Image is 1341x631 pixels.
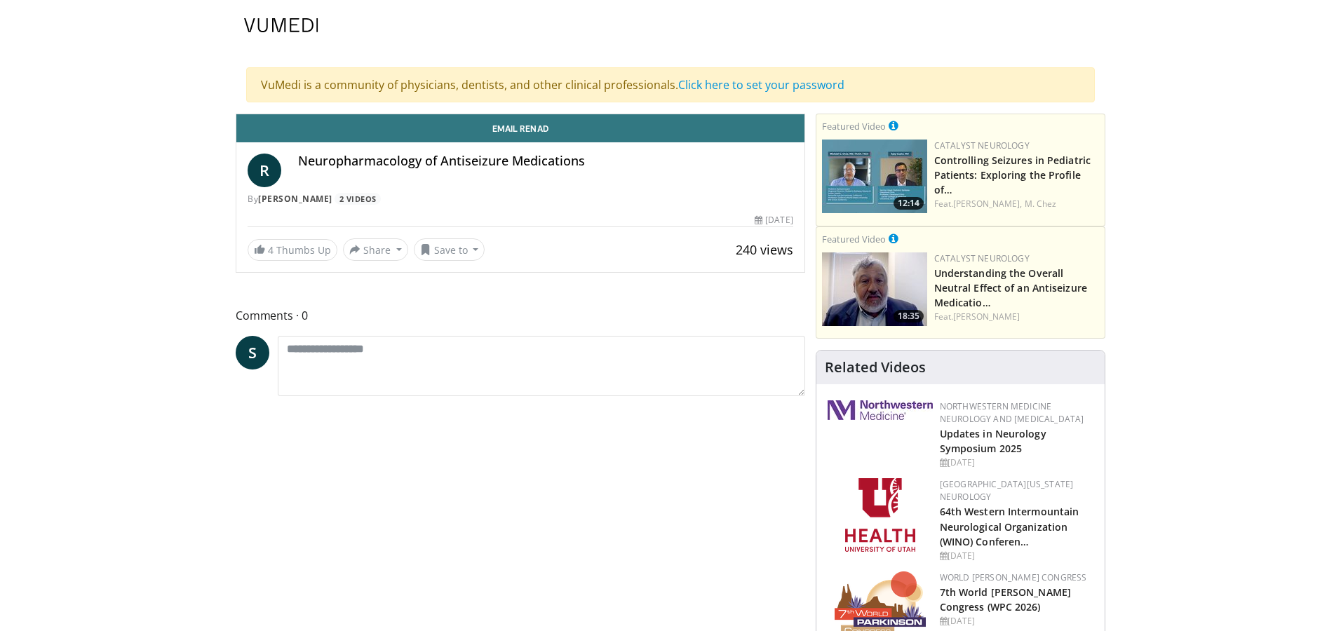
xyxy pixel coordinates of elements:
a: [PERSON_NAME] [258,193,332,205]
a: 7th World [PERSON_NAME] Congress (WPC 2026) [940,585,1071,613]
a: World [PERSON_NAME] Congress [940,571,1087,583]
a: 18:35 [822,252,927,326]
button: Share [343,238,408,261]
h4: Related Videos [825,359,926,376]
h3: Understanding the Overall Neutral Effect of an Antiseizure Medication on Global Cognition in Adol... [934,265,1099,309]
span: 4 [268,243,274,257]
span: Comments 0 [236,306,805,325]
img: 5e01731b-4d4e-47f8-b775-0c1d7f1e3c52.png.150x105_q85_crop-smart_upscale.jpg [822,140,927,213]
a: [PERSON_NAME], [953,198,1022,210]
span: 240 views [736,241,793,258]
span: 12:14 [894,197,924,210]
span: 18:35 [894,310,924,323]
a: R [248,154,281,187]
button: Save to [414,238,485,261]
a: [GEOGRAPHIC_DATA][US_STATE] Neurology [940,478,1074,503]
div: [DATE] [940,456,1093,469]
a: Click here to set your password [678,77,844,93]
h3: Controlling Seizures in Pediatric Patients: Exploring the Profile of an Antiseizure Medication [934,152,1099,196]
img: VuMedi Logo [244,18,318,32]
img: f6362829-b0a3-407d-a044-59546adfd345.png.150x105_q85_autocrop_double_scale_upscale_version-0.2.png [845,478,915,552]
h2: 64th Western Intermountain Neurological Organization (WINO) Conference [940,503,1093,548]
a: 12:14 [822,140,927,213]
img: 01bfc13d-03a0-4cb7-bbaa-2eb0a1ecb046.png.150x105_q85_crop-smart_upscale.jpg [822,252,927,326]
small: Featured Video [822,233,886,245]
a: Catalyst Neurology [934,140,1030,151]
a: [PERSON_NAME] [953,311,1020,323]
a: Updates in Neurology Symposium 2025 [940,427,1046,455]
a: 2 Videos [335,193,381,205]
div: Feat. [934,311,1099,323]
img: 2a462fb6-9365-492a-ac79-3166a6f924d8.png.150x105_q85_autocrop_double_scale_upscale_version-0.2.jpg [828,400,933,420]
a: Controlling Seizures in Pediatric Patients: Exploring the Profile of… [934,154,1091,196]
div: Feat. [934,198,1099,210]
a: Catalyst Neurology [934,252,1030,264]
div: By [248,193,793,205]
a: Understanding the Overall Neutral Effect of an Antiseizure Medicatio… [934,266,1087,309]
a: Northwestern Medicine Neurology and [MEDICAL_DATA] [940,400,1084,425]
h4: Neuropharmacology of Antiseizure Medications [298,154,793,169]
small: Featured Video [822,120,886,133]
a: M. Chez [1025,198,1057,210]
a: Email Renad [236,114,804,142]
a: This is paid for by Catalyst Neurology [889,231,898,246]
a: This is paid for by Catalyst Neurology [889,118,898,133]
div: [DATE] [940,615,1093,627]
a: 4 Thumbs Up [248,239,337,261]
div: [DATE] [755,214,793,226]
div: VuMedi is a community of physicians, dentists, and other clinical professionals. [246,67,1095,102]
a: S [236,336,269,369]
div: [DATE] [940,550,1093,562]
a: 64th Western Intermountain Neurological Organization (WINO) Conferen… [940,505,1079,548]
